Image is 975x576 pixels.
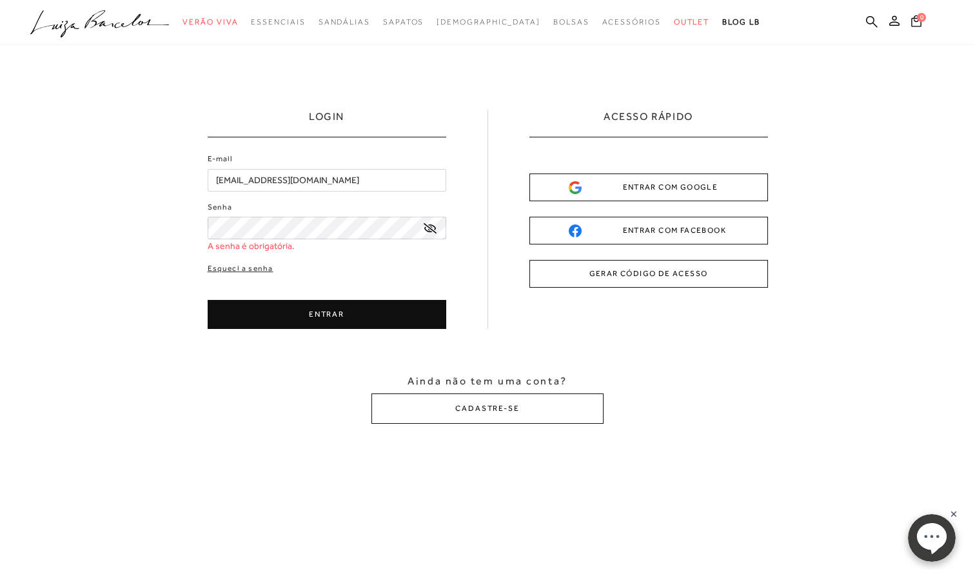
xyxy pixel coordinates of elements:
[309,110,344,137] h1: LOGIN
[182,10,238,34] a: categoryNavScreenReaderText
[319,10,370,34] a: categoryNavScreenReaderText
[529,260,768,288] button: GERAR CÓDIGO DE ACESSO
[251,10,305,34] a: categoryNavScreenReaderText
[569,224,729,237] div: ENTRAR COM FACEBOOK
[722,10,760,34] a: BLOG LB
[208,169,446,192] input: E-mail
[319,17,370,26] span: Sandálias
[208,300,446,329] button: ENTRAR
[208,263,273,275] a: Esqueci a senha
[208,153,233,165] label: E-mail
[907,14,925,32] button: 0
[674,10,710,34] a: categoryNavScreenReaderText
[529,217,768,244] button: ENTRAR COM FACEBOOK
[553,17,589,26] span: Bolsas
[251,17,305,26] span: Essenciais
[722,17,760,26] span: BLOG LB
[917,13,926,22] span: 0
[437,17,540,26] span: [DEMOGRAPHIC_DATA]
[208,201,233,214] label: Senha
[569,181,729,194] div: ENTRAR COM GOOGLE
[602,10,661,34] a: categoryNavScreenReaderText
[383,17,424,26] span: Sapatos
[437,10,540,34] a: noSubCategoriesText
[424,223,437,233] a: exibir senha
[208,239,295,253] span: A senha é obrigatória.
[602,17,661,26] span: Acessórios
[371,393,604,424] button: CADASTRE-SE
[553,10,589,34] a: categoryNavScreenReaderText
[182,17,238,26] span: Verão Viva
[529,174,768,201] button: ENTRAR COM GOOGLE
[674,17,710,26] span: Outlet
[604,110,693,137] h2: ACESSO RÁPIDO
[383,10,424,34] a: categoryNavScreenReaderText
[408,374,567,388] span: Ainda não tem uma conta?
